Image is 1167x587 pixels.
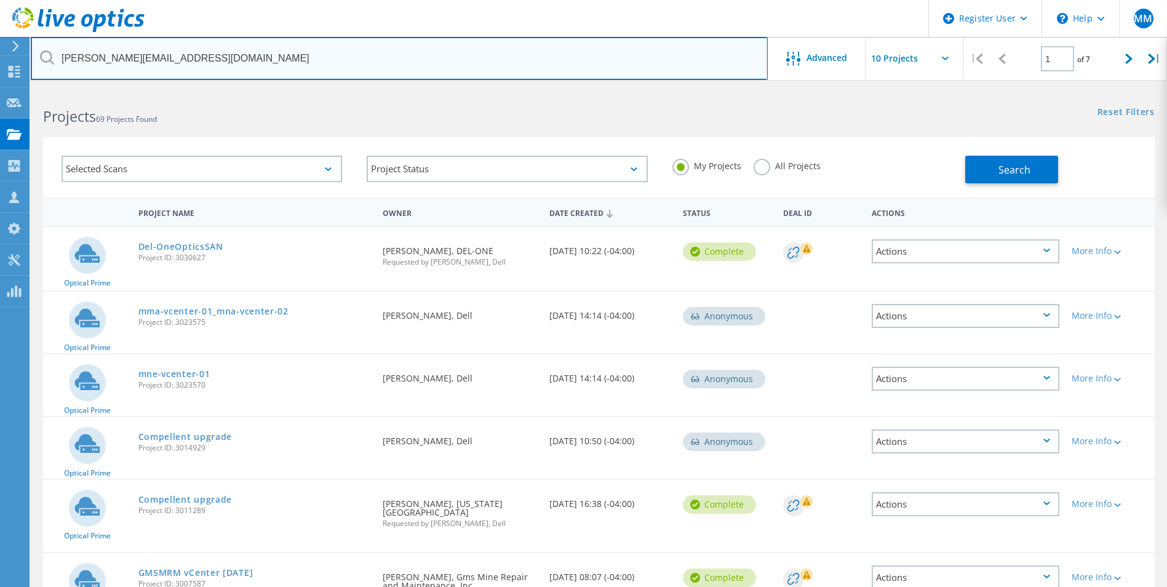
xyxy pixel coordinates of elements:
[64,469,111,477] span: Optical Prime
[64,279,111,287] span: Optical Prime
[138,319,371,326] span: Project ID: 3023575
[376,417,543,458] div: [PERSON_NAME], Dell
[43,106,96,126] b: Projects
[543,292,677,332] div: [DATE] 14:14 (-04:00)
[376,201,543,223] div: Owner
[965,156,1058,183] button: Search
[683,433,765,451] div: Anonymous
[543,227,677,268] div: [DATE] 10:22 (-04:00)
[1072,573,1149,581] div: More Info
[672,159,741,170] label: My Projects
[376,354,543,395] div: [PERSON_NAME], Dell
[872,492,1059,516] div: Actions
[543,354,677,395] div: [DATE] 14:14 (-04:00)
[543,480,677,521] div: [DATE] 16:38 (-04:00)
[383,520,537,527] span: Requested by [PERSON_NAME], Dell
[866,201,1065,223] div: Actions
[1072,247,1149,255] div: More Info
[138,507,371,514] span: Project ID: 3011289
[872,239,1059,263] div: Actions
[998,163,1030,177] span: Search
[138,307,289,316] a: mma-vcenter-01_mna-vcenter-02
[1057,13,1068,24] svg: \n
[138,495,233,504] a: Compellent upgrade
[872,367,1059,391] div: Actions
[138,444,371,452] span: Project ID: 3014929
[807,54,847,62] span: Advanced
[138,254,371,262] span: Project ID: 3030627
[1077,54,1090,65] span: of 7
[1072,437,1149,445] div: More Info
[138,433,233,441] a: Compellent upgrade
[1134,14,1152,23] span: MM
[138,381,371,389] span: Project ID: 3023570
[383,258,537,266] span: Requested by [PERSON_NAME], Dell
[1097,108,1155,118] a: Reset Filters
[543,201,677,224] div: Date Created
[1142,37,1167,81] div: |
[754,159,821,170] label: All Projects
[683,307,765,325] div: Anonymous
[376,227,543,278] div: [PERSON_NAME], DEL-ONE
[31,37,768,80] input: Search projects by name, owner, ID, company, etc
[64,344,111,351] span: Optical Prime
[376,292,543,332] div: [PERSON_NAME], Dell
[12,26,145,34] a: Live Optics Dashboard
[872,429,1059,453] div: Actions
[777,201,866,223] div: Deal Id
[1072,500,1149,508] div: More Info
[683,242,756,261] div: Complete
[64,407,111,414] span: Optical Prime
[376,480,543,540] div: [PERSON_NAME], [US_STATE][GEOGRAPHIC_DATA]
[1072,374,1149,383] div: More Info
[964,37,989,81] div: |
[872,304,1059,328] div: Actions
[1072,311,1149,320] div: More Info
[543,417,677,458] div: [DATE] 10:50 (-04:00)
[64,532,111,540] span: Optical Prime
[138,569,253,577] a: GMSMRM vCenter [DATE]
[138,370,210,378] a: mne-vcenter-01
[683,370,765,388] div: Anonymous
[367,156,647,182] div: Project Status
[683,495,756,514] div: Complete
[132,201,377,223] div: Project Name
[96,114,157,124] span: 69 Projects Found
[683,569,756,587] div: Complete
[62,156,342,182] div: Selected Scans
[138,242,223,251] a: Del-OneOpticsSAN
[677,201,777,223] div: Status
